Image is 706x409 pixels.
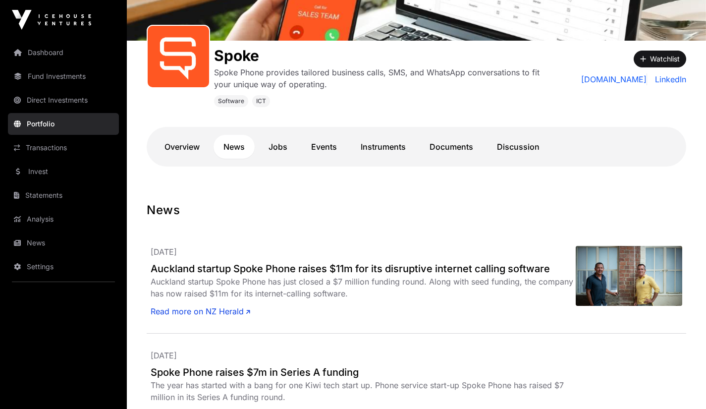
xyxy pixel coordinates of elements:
[259,135,297,159] a: Jobs
[218,97,244,105] span: Software
[420,135,483,159] a: Documents
[301,135,347,159] a: Events
[256,97,266,105] span: ICT
[8,89,119,111] a: Direct Investments
[147,202,686,218] h1: News
[214,135,255,159] a: News
[214,47,551,64] h1: Spoke
[152,30,205,83] img: output-onlinepngtools---2025-06-23T115821.311.png
[8,113,119,135] a: Portfolio
[214,66,551,90] p: Spoke Phone provides tailored business calls, SMS, and WhatsApp conversations to fit your unique ...
[576,350,682,393] img: dan-edit.png
[634,51,686,67] button: Watchlist
[151,365,576,379] a: Spoke Phone raises $7m in Series A funding
[155,135,210,159] a: Overview
[12,10,91,30] img: Icehouse Ventures Logo
[656,361,706,409] iframe: Chat Widget
[8,256,119,278] a: Settings
[151,350,576,361] p: [DATE]
[8,65,119,87] a: Fund Investments
[487,135,549,159] a: Discussion
[8,42,119,63] a: Dashboard
[151,262,576,276] a: Auckland startup Spoke Phone raises $11m for its disruptive internet calling software
[151,305,250,317] a: Read more on NZ Herald
[151,379,576,403] div: The year has started with a bang for one Kiwi tech start up. Phone service start-up Spoke Phone h...
[8,161,119,182] a: Invest
[8,137,119,159] a: Transactions
[8,232,119,254] a: News
[8,184,119,206] a: Statements
[581,73,647,85] a: [DOMAIN_NAME]
[151,246,576,258] p: [DATE]
[576,246,682,306] img: EDJADL4SEB7PDPESWWMQ7PUDTY.jpg
[8,208,119,230] a: Analysis
[651,73,686,85] a: LinkedIn
[351,135,416,159] a: Instruments
[151,276,576,299] div: Auckland startup Spoke Phone has just closed a $7 million funding round. Along with seed funding,...
[155,135,678,159] nav: Tabs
